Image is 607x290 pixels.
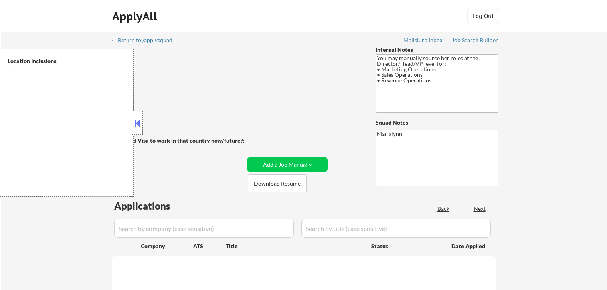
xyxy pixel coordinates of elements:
[8,57,130,65] div: Location Inclusions:
[247,157,328,172] button: Add a Job Manually
[452,37,498,43] div: Job Search Builder
[111,37,180,43] div: ← Return to /applysquad
[403,37,443,45] a: Mailslurp Inbox
[451,242,486,250] div: Date Applied
[474,205,486,213] div: Next
[403,37,443,43] div: Mailslurp Inbox
[226,242,364,250] div: Title
[467,8,499,24] button: Log Out
[193,242,226,250] div: ATS
[112,10,159,23] div: ApplyAll
[437,205,450,213] div: Back
[376,46,498,54] div: Internal Notes
[301,219,491,238] input: Search by title (case sensitive)
[114,201,193,211] div: Applications
[376,119,498,127] div: Squad Notes
[371,239,440,253] div: Status
[112,137,245,144] strong: Will need Visa to work in that country now/future?:
[248,174,307,192] button: Download Resume
[141,242,193,250] div: Company
[114,219,294,238] input: Search by company (case sensitive)
[111,37,180,45] a: ← Return to /applysquad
